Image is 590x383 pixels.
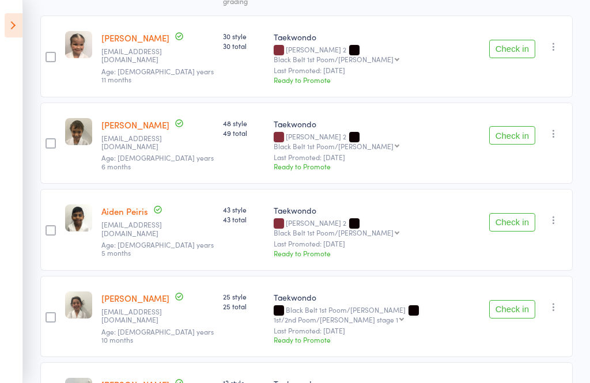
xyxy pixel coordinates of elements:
small: Last Promoted: [DATE] [274,153,479,161]
div: 1st/2nd Poom/[PERSON_NAME] stage 1 [274,316,398,323]
div: Ready to Promote [274,75,479,85]
span: 43 style [223,204,264,214]
a: [PERSON_NAME] [101,292,169,304]
img: image1572844790.png [65,204,92,232]
span: Age: [DEMOGRAPHIC_DATA] years 5 months [101,240,214,257]
div: Black Belt 1st Poom/[PERSON_NAME] [274,142,394,150]
div: Ready to Promote [274,161,479,171]
div: Taekwondo [274,118,479,130]
div: Ready to Promote [274,248,479,258]
small: umeshaj@gmail.com [101,221,176,237]
small: Last Promoted: [DATE] [274,240,479,248]
img: image1584139489.png [65,118,92,145]
img: image1581919216.png [65,291,92,318]
div: [PERSON_NAME] 2 [274,45,479,63]
small: vsoldo@hotmail.com [101,308,176,324]
small: jarrodfelmingham@yahoo.com.au [101,47,176,64]
span: 30 total [223,41,264,51]
span: 49 total [223,128,264,138]
div: Black Belt 1st Poom/[PERSON_NAME] [274,229,394,236]
span: 48 style [223,118,264,128]
div: Ready to Promote [274,335,479,344]
span: 25 style [223,291,264,301]
div: Taekwondo [274,291,479,303]
div: Taekwondo [274,31,479,43]
span: 25 total [223,301,264,311]
div: [PERSON_NAME] 2 [274,132,479,150]
a: [PERSON_NAME] [101,119,169,131]
a: Aiden Peiris [101,205,148,217]
span: Age: [DEMOGRAPHIC_DATA] years 6 months [101,153,214,170]
button: Check in [489,40,535,58]
div: [PERSON_NAME] 2 [274,219,479,236]
a: [PERSON_NAME] [101,32,169,44]
small: Last Promoted: [DATE] [274,66,479,74]
div: Black Belt 1st Poom/[PERSON_NAME] [274,306,479,323]
div: Taekwondo [274,204,479,216]
button: Check in [489,213,535,232]
span: 30 style [223,31,264,41]
button: Check in [489,300,535,318]
span: Age: [DEMOGRAPHIC_DATA] years 10 months [101,327,214,344]
small: melpace14@gmail.com [101,134,176,151]
div: Black Belt 1st Poom/[PERSON_NAME] [274,55,394,63]
button: Check in [489,126,535,145]
span: Age: [DEMOGRAPHIC_DATA] years 11 months [101,66,214,84]
span: 43 total [223,214,264,224]
img: image1572649819.png [65,31,92,58]
small: Last Promoted: [DATE] [274,327,479,335]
